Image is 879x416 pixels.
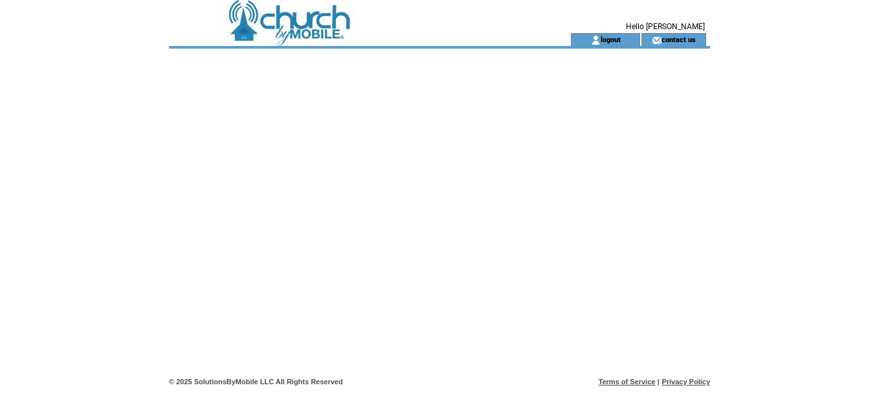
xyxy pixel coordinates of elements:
span: Hello [PERSON_NAME] [626,22,705,31]
img: account_icon.gif [591,35,601,45]
a: contact us [662,35,696,43]
a: Terms of Service [599,378,656,386]
span: © 2025 SolutionsByMobile LLC All Rights Reserved [169,378,343,386]
img: contact_us_icon.gif [652,35,662,45]
a: logout [601,35,621,43]
a: Privacy Policy [662,378,710,386]
span: | [658,378,660,386]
